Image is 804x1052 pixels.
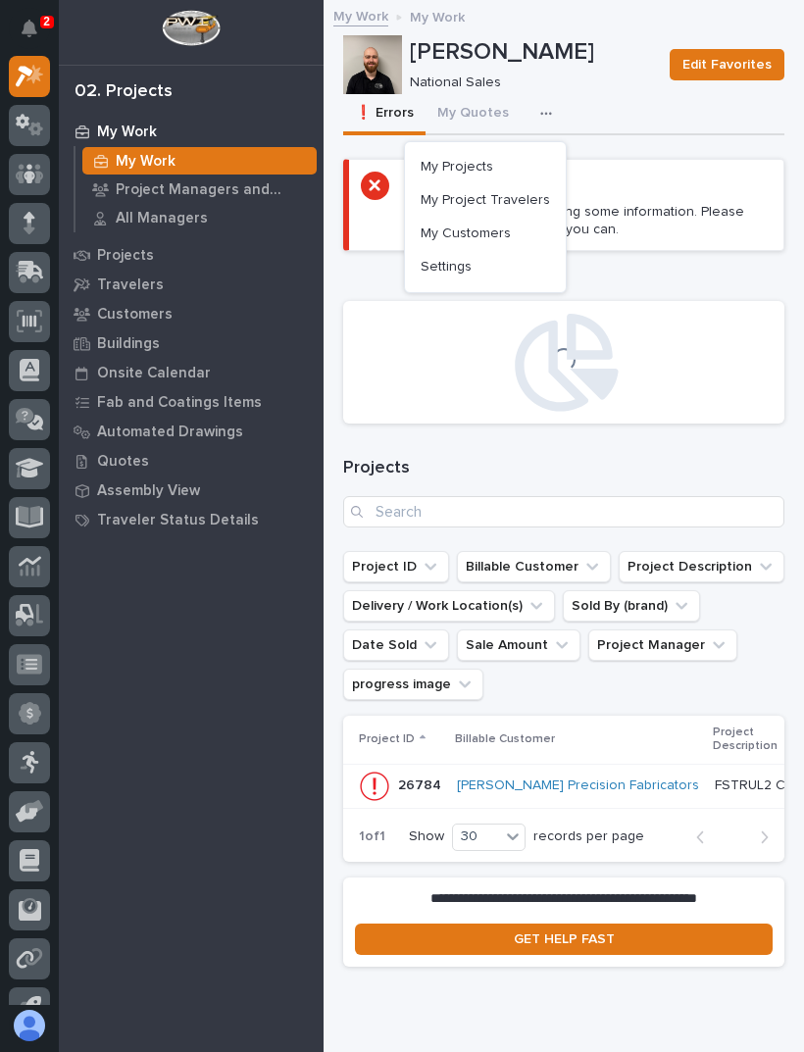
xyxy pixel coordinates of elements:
button: Date Sold [343,629,449,661]
p: Travelers [97,276,164,294]
button: Project Description [619,551,784,582]
button: Back [680,828,732,846]
a: Assembly View [59,476,324,505]
button: Sale Amount [457,629,580,661]
a: Customers [59,299,324,328]
p: My Work [97,124,157,141]
p: Fab and Coatings Items [97,394,262,412]
p: records per page [533,828,644,845]
a: My Work [333,4,388,26]
p: My Work [116,153,176,171]
button: Delivery / Work Location(s) [343,590,555,622]
a: GET HELP FAST [355,924,773,955]
button: users-avatar [9,1005,50,1046]
p: These projects are missing some information. Please update them as soon as you can. [409,203,772,238]
p: 26784 [398,774,445,794]
h1: Projects [343,457,784,480]
button: ❗ Errors [343,94,426,135]
a: [PERSON_NAME] Precision Fabricators [457,777,699,794]
button: Next [732,828,784,846]
span: My Project Travelers [421,191,550,209]
span: GET HELP FAST [514,932,615,946]
a: Quotes [59,446,324,476]
img: Workspace Logo [162,10,220,46]
div: 30 [453,826,500,848]
p: National Sales [410,75,646,91]
div: 02. Projects [75,81,173,103]
p: Onsite Calendar [97,365,211,382]
p: Billable Customer [455,728,555,750]
a: My Work [59,117,324,146]
button: Project ID [343,551,449,582]
p: Automated Drawings [97,424,243,441]
span: My Projects [421,158,493,175]
p: Customers [97,306,173,324]
p: Buildings [97,335,160,353]
a: Projects [59,240,324,270]
a: Travelers [59,270,324,299]
p: Assembly View [97,482,200,500]
a: All Managers [75,204,324,231]
button: My Quotes [426,94,521,135]
span: Settings [421,258,472,276]
button: Project Manager [588,629,737,661]
p: Project Description [713,722,788,758]
p: Project Managers and Engineers [116,181,309,199]
button: Edit Favorites [670,49,784,80]
a: Onsite Calendar [59,358,324,387]
a: Buildings [59,328,324,358]
p: Traveler Status Details [97,512,259,529]
span: My Customers [421,225,511,242]
p: Quotes [97,453,149,471]
p: Show [409,828,444,845]
span: Edit Favorites [682,53,772,76]
a: My Work [75,147,324,175]
button: Sold By (brand) [563,590,700,622]
button: Billable Customer [457,551,611,582]
div: Notifications2 [25,20,50,51]
p: FSTRUL2 Crane System [715,774,801,794]
button: Notifications [9,8,50,49]
p: My Work [410,5,465,26]
p: All Managers [116,210,208,227]
p: Projects [97,247,154,265]
p: 1 of 1 [343,813,401,861]
a: Project Managers and Engineers [75,175,324,203]
a: Fab and Coatings Items [59,387,324,417]
input: Search [343,496,784,527]
p: [PERSON_NAME] [410,38,654,67]
a: Automated Drawings [59,417,324,446]
p: 2 [43,15,50,28]
p: Project ID [359,728,415,750]
button: progress image [343,669,483,700]
a: Traveler Status Details [59,505,324,534]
